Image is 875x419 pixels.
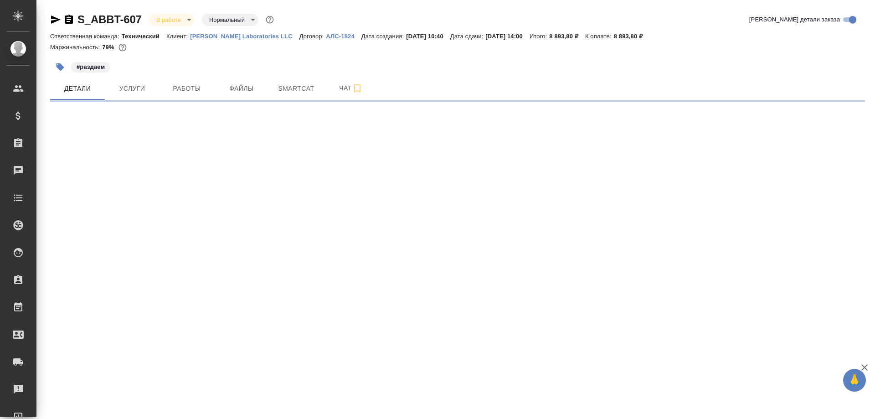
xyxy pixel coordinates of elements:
[70,62,111,70] span: раздаем
[50,57,70,77] button: Добавить тэг
[117,41,129,53] button: 1530.00 RUB;
[485,33,530,40] p: [DATE] 14:00
[63,14,74,25] button: Скопировать ссылку
[749,15,840,24] span: [PERSON_NAME] детали заказа
[56,83,99,94] span: Детали
[530,33,549,40] p: Итого:
[326,33,361,40] p: АЛС-1824
[549,33,585,40] p: 8 893,80 ₽
[220,83,263,94] span: Файлы
[166,33,190,40] p: Клиент:
[50,33,122,40] p: Ответственная команда:
[352,83,363,94] svg: Подписаться
[847,371,862,390] span: 🙏
[299,33,326,40] p: Договор:
[585,33,614,40] p: К оплате:
[614,33,650,40] p: 8 893,80 ₽
[206,16,247,24] button: Нормальный
[406,33,450,40] p: [DATE] 10:40
[190,33,299,40] p: [PERSON_NAME] Laboratories LLC
[202,14,258,26] div: В работе
[264,14,276,26] button: Доп статусы указывают на важность/срочность заказа
[149,14,195,26] div: В работе
[77,62,105,72] p: #раздаем
[190,32,299,40] a: [PERSON_NAME] Laboratories LLC
[329,83,373,94] span: Чат
[843,369,866,392] button: 🙏
[50,44,102,51] p: Маржинальность:
[154,16,184,24] button: В работе
[450,33,485,40] p: Дата сдачи:
[110,83,154,94] span: Услуги
[274,83,318,94] span: Smartcat
[50,14,61,25] button: Скопировать ссылку для ЯМессенджера
[77,13,142,26] a: S_ABBT-607
[102,44,116,51] p: 79%
[326,32,361,40] a: АЛС-1824
[122,33,166,40] p: Технический
[361,33,406,40] p: Дата создания:
[165,83,209,94] span: Работы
